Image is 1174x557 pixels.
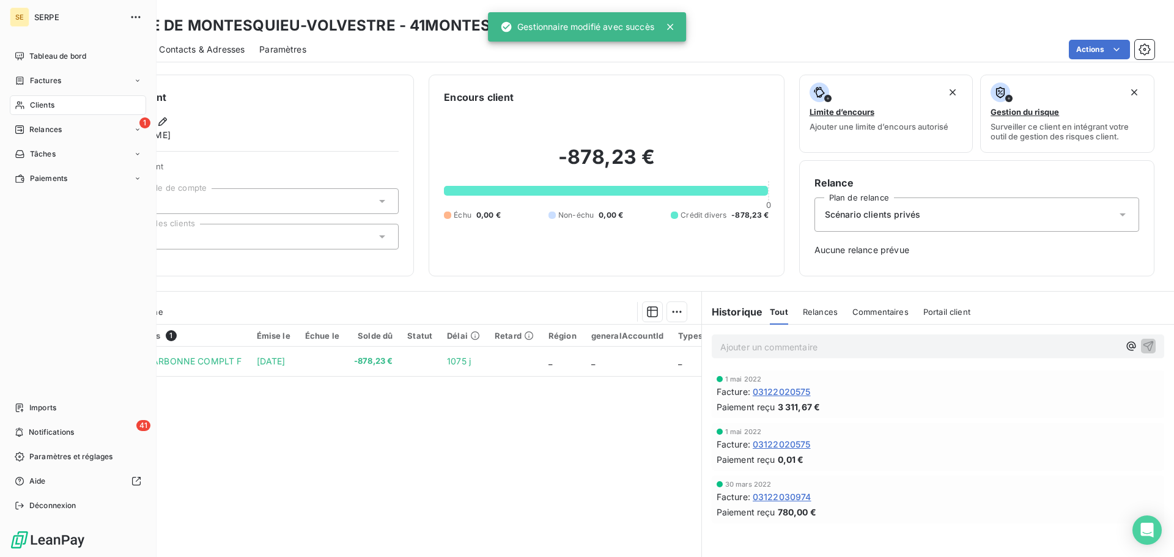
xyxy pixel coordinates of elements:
[770,307,788,317] span: Tout
[814,244,1139,256] span: Aucune relance prévue
[10,7,29,27] div: SE
[753,385,811,398] span: 03122020575
[1069,40,1130,59] button: Actions
[407,331,432,341] div: Statut
[548,331,577,341] div: Région
[731,210,769,221] span: -878,23 €
[923,307,970,317] span: Portail client
[30,149,56,160] span: Tâches
[30,100,54,111] span: Clients
[717,400,775,413] span: Paiement reçu
[810,122,948,131] span: Ajouter une limite d’encours autorisé
[778,400,821,413] span: 3 311,67 €
[444,145,769,182] h2: -878,23 €
[259,43,306,56] span: Paramètres
[810,107,874,117] span: Limite d’encours
[753,438,811,451] span: 03122020575
[991,122,1144,141] span: Surveiller ce client en intégrant votre outil de gestion des risques client.
[166,330,177,341] span: 1
[591,331,663,341] div: generalAccountId
[34,12,122,22] span: SERPE
[717,490,750,503] span: Facture :
[84,356,242,366] span: VIR SEPA SGC CARBONNE COMPLT F
[29,476,46,487] span: Aide
[500,16,654,38] div: Gestionnaire modifié avec succès
[599,210,623,221] span: 0,00 €
[778,506,816,518] span: 780,00 €
[717,453,775,466] span: Paiement reçu
[725,428,762,435] span: 1 mai 2022
[454,210,471,221] span: Échu
[678,331,765,341] div: Types de contentieux
[1132,515,1162,545] div: Open Intercom Messenger
[476,210,501,221] span: 0,00 €
[29,427,74,438] span: Notifications
[717,506,775,518] span: Paiement reçu
[558,210,594,221] span: Non-échu
[30,173,67,184] span: Paiements
[766,200,771,210] span: 0
[980,75,1154,153] button: Gestion du risqueSurveiller ce client en intégrant votre outil de gestion des risques client.
[725,481,772,488] span: 30 mars 2022
[548,356,552,366] span: _
[444,90,514,105] h6: Encours client
[354,331,393,341] div: Solde dû
[725,375,762,383] span: 1 mai 2022
[778,453,804,466] span: 0,01 €
[136,420,150,431] span: 41
[98,161,399,179] span: Propriétés Client
[799,75,973,153] button: Limite d’encoursAjouter une limite d’encours autorisé
[447,356,471,366] span: 1075 j
[354,355,393,367] span: -878,23 €
[29,124,62,135] span: Relances
[10,471,146,491] a: Aide
[447,331,480,341] div: Délai
[257,331,290,341] div: Émise le
[495,331,534,341] div: Retard
[803,307,838,317] span: Relances
[10,530,86,550] img: Logo LeanPay
[753,490,811,503] span: 03122030974
[29,451,113,462] span: Paramètres et réglages
[681,210,726,221] span: Crédit divers
[825,208,920,221] span: Scénario clients privés
[591,356,595,366] span: _
[74,90,399,105] h6: Informations client
[29,500,76,511] span: Déconnexion
[30,75,61,86] span: Factures
[84,330,242,341] div: Pièces comptables
[678,356,682,366] span: _
[257,356,286,366] span: [DATE]
[717,385,750,398] span: Facture :
[29,51,86,62] span: Tableau de bord
[702,304,763,319] h6: Historique
[29,402,56,413] span: Imports
[159,43,245,56] span: Contacts & Adresses
[717,438,750,451] span: Facture :
[108,15,560,37] h3: MAIRIE DE MONTESQUIEU-VOLVESTRE - 41MONTESQUIEUVO
[852,307,909,317] span: Commentaires
[305,331,339,341] div: Échue le
[139,117,150,128] span: 1
[991,107,1059,117] span: Gestion du risque
[814,175,1139,190] h6: Relance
